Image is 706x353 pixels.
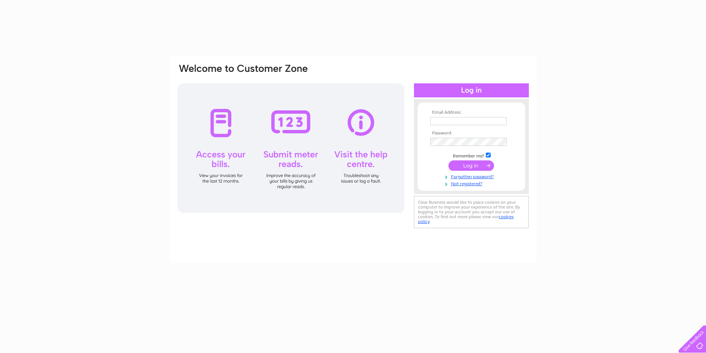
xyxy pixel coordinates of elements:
[428,131,514,136] th: Password:
[414,196,529,228] div: Clear Business would like to place cookies on your computer to improve your experience of the sit...
[418,214,514,224] a: cookies policy
[448,160,494,171] input: Submit
[428,110,514,115] th: Email Address:
[430,173,514,180] a: Forgotten password?
[428,151,514,159] td: Remember me?
[430,180,514,187] a: Not registered?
